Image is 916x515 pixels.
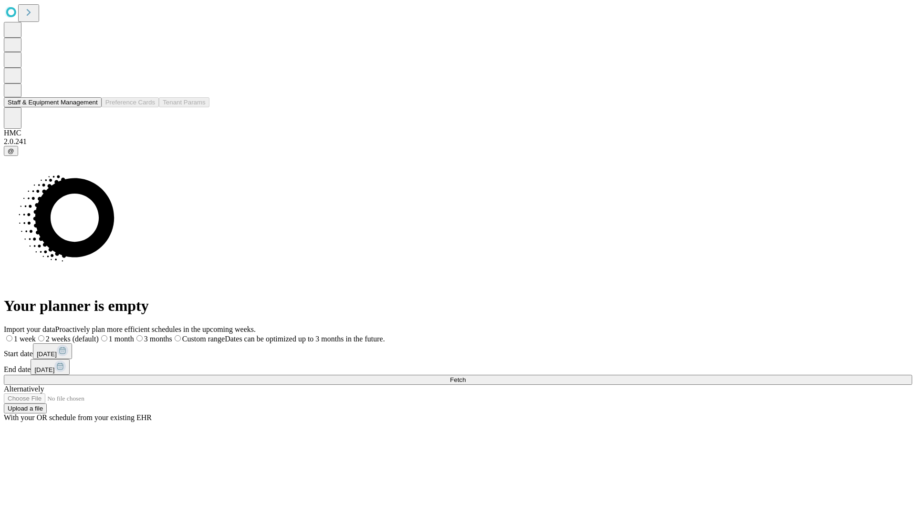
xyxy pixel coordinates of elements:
span: [DATE] [34,366,54,373]
div: 2.0.241 [4,137,912,146]
span: Fetch [450,376,466,383]
span: Alternatively [4,385,44,393]
button: @ [4,146,18,156]
span: Custom range [182,335,225,343]
button: [DATE] [31,359,70,375]
button: Staff & Equipment Management [4,97,102,107]
span: 1 week [14,335,36,343]
input: 2 weeks (default) [38,335,44,341]
div: End date [4,359,912,375]
h1: Your planner is empty [4,297,912,315]
span: With your OR schedule from your existing EHR [4,413,152,422]
span: 1 month [109,335,134,343]
span: [DATE] [37,350,57,358]
button: Upload a file [4,403,47,413]
button: Fetch [4,375,912,385]
span: 3 months [144,335,172,343]
button: Tenant Params [159,97,209,107]
div: Start date [4,343,912,359]
input: Custom rangeDates can be optimized up to 3 months in the future. [175,335,181,341]
input: 1 week [6,335,12,341]
span: Import your data [4,325,55,333]
button: [DATE] [33,343,72,359]
span: Dates can be optimized up to 3 months in the future. [225,335,385,343]
span: @ [8,147,14,154]
span: Proactively plan more efficient schedules in the upcoming weeks. [55,325,256,333]
div: HMC [4,129,912,137]
span: 2 weeks (default) [46,335,99,343]
input: 3 months [136,335,143,341]
button: Preference Cards [102,97,159,107]
input: 1 month [101,335,107,341]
